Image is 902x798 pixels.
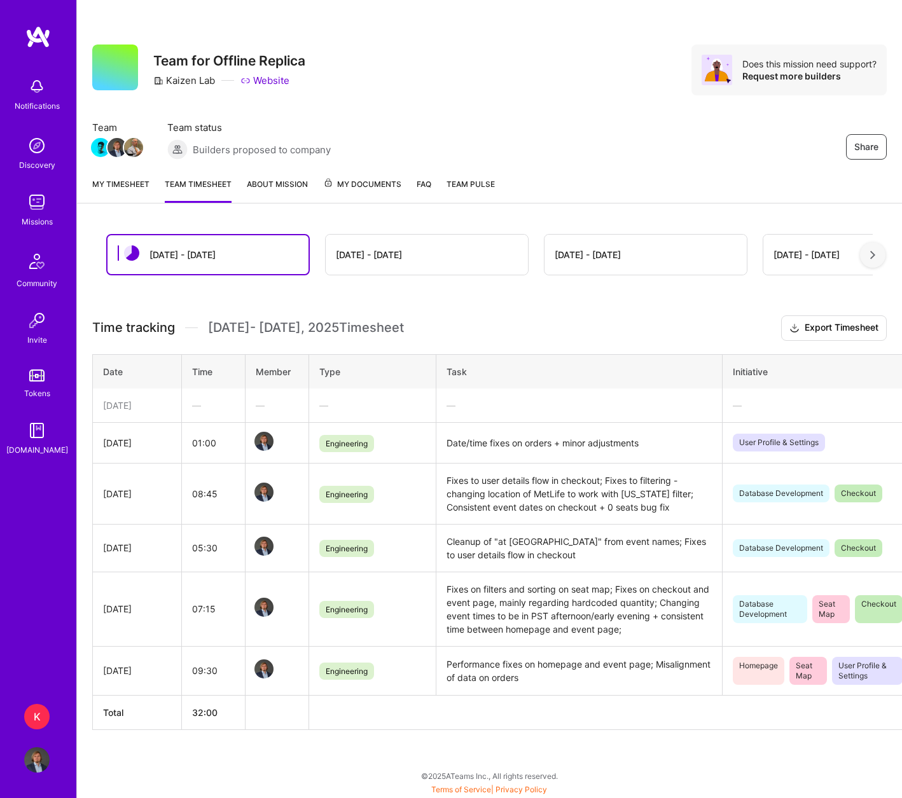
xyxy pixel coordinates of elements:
[76,760,902,792] div: © 2025 ATeams Inc., All rights reserved.
[733,485,829,502] span: Database Development
[436,524,723,572] td: Cleanup of "at [GEOGRAPHIC_DATA]" from event names; Fixes to user details flow in checkout
[93,695,182,729] th: Total
[149,248,216,261] div: [DATE] - [DATE]
[256,596,272,618] a: Team Member Avatar
[319,399,426,412] div: —
[742,70,877,82] div: Request more builders
[436,646,723,695] td: Performance fixes on homepage and event page; Misalignment of data on orders
[812,595,850,623] span: Seat Map
[789,657,827,685] span: Seat Map
[22,215,53,228] div: Missions
[319,601,374,618] span: Engineering
[192,399,235,412] div: —
[24,308,50,333] img: Invite
[165,177,232,203] a: Team timesheet
[436,422,723,463] td: Date/time fixes on orders + minor adjustments
[24,189,50,215] img: teamwork
[24,387,50,400] div: Tokens
[24,418,50,443] img: guide book
[182,572,246,646] td: 07:15
[92,320,175,336] span: Time tracking
[254,537,274,556] img: Team Member Avatar
[24,133,50,158] img: discovery
[846,134,887,160] button: Share
[124,245,139,261] img: status icon
[25,25,51,48] img: logo
[240,74,289,87] a: Website
[256,430,272,452] a: Team Member Avatar
[153,76,163,86] i: icon CompanyGray
[854,141,878,153] span: Share
[781,315,887,341] button: Export Timesheet
[21,747,53,773] a: User Avatar
[22,246,52,277] img: Community
[103,487,171,500] div: [DATE]
[447,399,712,412] div: —
[21,704,53,729] a: K
[17,277,57,290] div: Community
[319,540,374,557] span: Engineering
[319,663,374,680] span: Engineering
[774,248,840,261] div: [DATE] - [DATE]
[555,248,621,261] div: [DATE] - [DATE]
[167,139,188,160] img: Builders proposed to company
[323,177,401,203] a: My Documents
[436,354,723,389] th: Task
[336,248,402,261] div: [DATE] - [DATE]
[24,704,50,729] div: K
[733,434,825,451] span: User Profile & Settings
[319,435,374,452] span: Engineering
[431,785,491,794] a: Terms of Service
[835,485,882,502] span: Checkout
[29,369,45,382] img: tokens
[93,354,182,389] th: Date
[27,333,47,347] div: Invite
[182,524,246,572] td: 05:30
[789,322,800,335] i: icon Download
[431,785,547,794] span: |
[19,158,55,172] div: Discovery
[733,539,829,557] span: Database Development
[15,99,60,113] div: Notifications
[103,399,171,412] div: [DATE]
[153,53,305,69] h3: Team for Offline Replica
[323,177,401,191] span: My Documents
[835,539,882,557] span: Checkout
[436,463,723,524] td: Fixes to user details flow in checkout; Fixes to filtering - changing location of MetLife to work...
[182,463,246,524] td: 08:45
[153,74,215,87] div: Kaizen Lab
[436,572,723,646] td: Fixes on filters and sorting on seat map; Fixes on checkout and event page, mainly regarding hard...
[124,138,143,157] img: Team Member Avatar
[256,535,272,557] a: Team Member Avatar
[91,138,110,157] img: Team Member Avatar
[733,657,784,685] span: Homepage
[103,436,171,450] div: [DATE]
[193,143,331,156] span: Builders proposed to company
[167,121,331,134] span: Team status
[247,177,308,203] a: About Mission
[6,443,68,457] div: [DOMAIN_NAME]
[702,55,732,85] img: Avatar
[254,659,274,678] img: Team Member Avatar
[417,177,431,203] a: FAQ
[92,177,149,203] a: My timesheet
[182,354,246,389] th: Time
[496,785,547,794] a: Privacy Policy
[182,646,246,695] td: 09:30
[24,74,50,99] img: bell
[24,747,50,773] img: User Avatar
[125,137,142,158] a: Team Member Avatar
[256,658,272,680] a: Team Member Avatar
[254,598,274,617] img: Team Member Avatar
[254,483,274,502] img: Team Member Avatar
[246,354,309,389] th: Member
[182,422,246,463] td: 01:00
[319,486,374,503] span: Engineering
[447,179,495,189] span: Team Pulse
[254,432,274,451] img: Team Member Avatar
[109,137,125,158] a: Team Member Avatar
[742,58,877,70] div: Does this mission need support?
[256,399,298,412] div: —
[256,481,272,503] a: Team Member Avatar
[92,137,109,158] a: Team Member Avatar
